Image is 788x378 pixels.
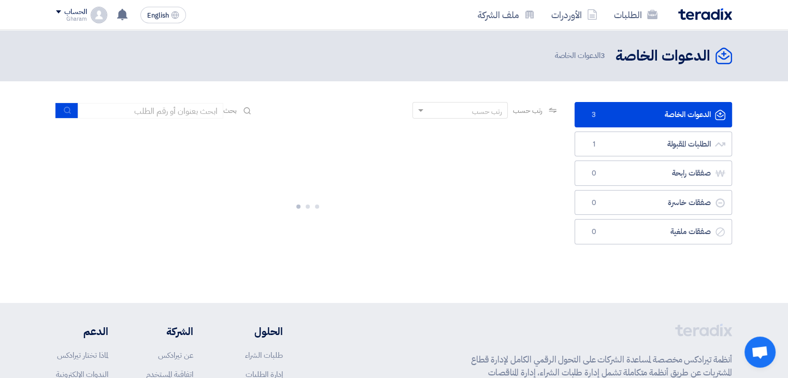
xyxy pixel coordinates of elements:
li: الدعم [56,324,108,339]
span: الدعوات الخاصة [554,50,607,62]
a: عن تيرادكس [158,350,193,361]
a: الطلبات المقبولة1 [575,132,732,157]
a: صفقات خاسرة0 [575,190,732,215]
a: ملف الشركة [469,3,543,27]
span: 3 [600,50,605,61]
span: 0 [588,227,600,237]
a: الأوردرات [543,3,606,27]
input: ابحث بعنوان أو رقم الطلب [78,103,223,119]
span: 1 [588,139,600,150]
li: الحلول [224,324,283,339]
span: رتب حسب [513,105,542,116]
img: Teradix logo [678,8,732,20]
li: الشركة [139,324,193,339]
a: الدعوات الخاصة3 [575,102,732,127]
span: English [147,12,169,19]
h2: الدعوات الخاصة [615,46,710,66]
a: طلبات الشراء [245,350,283,361]
a: صفقات رابحة0 [575,161,732,186]
a: لماذا تختار تيرادكس [57,350,108,361]
span: 0 [588,198,600,208]
img: profile_test.png [91,7,107,23]
div: الحساب [64,8,87,17]
span: 0 [588,168,600,179]
a: Open chat [744,337,776,368]
span: بحث [223,105,237,116]
button: English [140,7,186,23]
a: الطلبات [606,3,666,27]
div: رتب حسب [472,106,502,117]
div: Gharam [56,16,87,22]
a: صفقات ملغية0 [575,219,732,244]
span: 3 [588,110,600,120]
